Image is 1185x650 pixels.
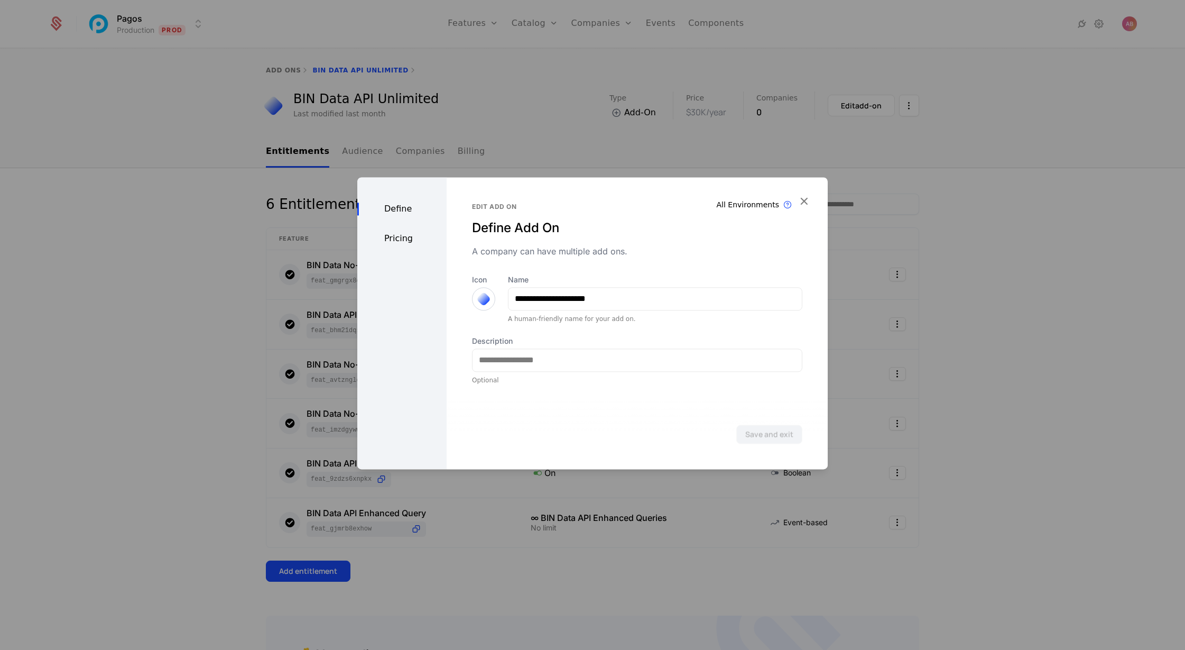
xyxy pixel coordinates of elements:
[472,376,802,384] div: Optional
[472,274,495,285] label: Icon
[472,203,802,211] div: Edit add on
[472,336,802,346] label: Description
[472,219,802,236] div: Define Add On
[472,245,802,258] div: A company can have multiple add ons.
[508,274,802,285] label: Name
[736,425,802,444] button: Save and exit
[508,315,802,323] div: A human-friendly name for your add on.
[357,203,447,215] div: Define
[717,199,780,210] div: All Environments
[357,232,447,245] div: Pricing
